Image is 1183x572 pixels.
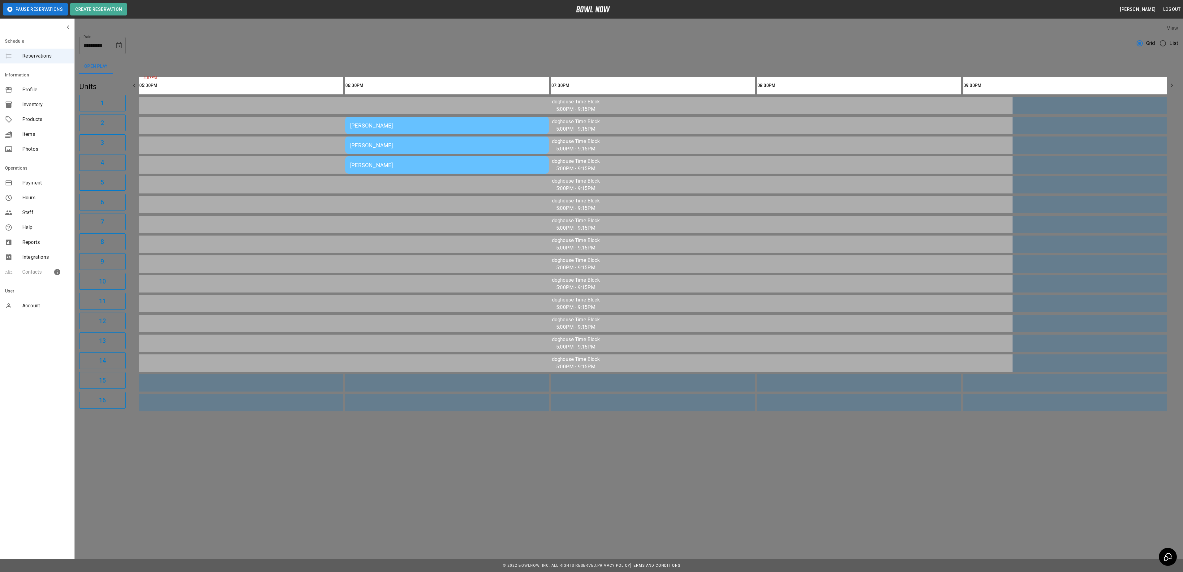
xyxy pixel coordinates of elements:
div: inventory tabs [79,59,1178,74]
span: Account [22,302,69,310]
h6: 13 [99,336,106,346]
span: Integrations [22,253,69,261]
button: Pause Reservations [3,3,68,15]
span: Staff [22,209,69,216]
h6: 12 [99,316,106,326]
span: Inventory [22,101,69,108]
table: sticky table [137,74,1169,414]
span: Grid [1146,40,1155,47]
span: Reservations [22,52,69,60]
h6: 10 [99,276,106,286]
h6: 8 [101,237,104,247]
h6: 1 [101,98,104,108]
button: Create Reservation [70,3,127,15]
div: [PERSON_NAME] [350,122,544,129]
h6: 7 [101,217,104,227]
span: Products [22,116,69,123]
button: Open Play [79,59,113,74]
h6: 9 [101,257,104,266]
h6: 4 [101,158,104,167]
h6: 14 [99,356,106,366]
th: 09:00PM [963,77,1167,94]
label: View [1167,25,1178,31]
span: Reports [22,239,69,246]
h6: 11 [99,296,106,306]
span: Help [22,224,69,231]
th: 06:00PM [345,77,549,94]
span: Items [22,131,69,138]
button: [PERSON_NAME] [1117,4,1158,15]
h5: Units [79,82,126,92]
h6: 6 [101,197,104,207]
button: Logout [1161,4,1183,15]
span: Payment [22,179,69,187]
span: List [1169,40,1178,47]
span: Photos [22,145,69,153]
span: Hours [22,194,69,201]
span: 5:08PM [142,75,144,81]
h6: 5 [101,177,104,187]
h6: 16 [99,395,106,405]
span: © 2022 BowlNow, Inc. All Rights Reserved. [503,563,597,568]
h6: 15 [99,375,106,385]
a: Terms and Conditions [631,563,680,568]
img: logo [576,6,610,12]
h6: 2 [101,118,104,128]
th: 07:00PM [551,77,755,94]
a: Privacy Policy [597,563,630,568]
th: 08:00PM [757,77,961,94]
button: Choose date, selected date is Aug 17, 2025 [113,39,125,52]
h6: 3 [101,138,104,148]
div: [PERSON_NAME] [350,162,544,168]
span: Profile [22,86,69,93]
div: [PERSON_NAME] [350,142,544,149]
th: 05:00PM [139,77,343,94]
